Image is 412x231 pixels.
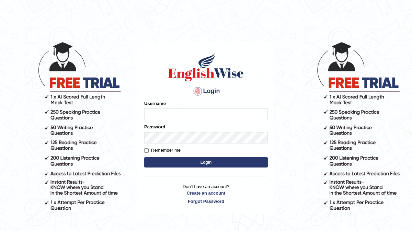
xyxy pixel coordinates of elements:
[144,100,166,107] label: Username
[144,86,268,97] h4: Login
[144,190,268,196] a: Create an account
[144,183,268,205] p: Don't have an account?
[144,198,268,205] a: Forgot Password
[144,157,268,168] button: Login
[167,51,245,82] img: Logo of English Wise sign in for intelligent practice with AI
[144,124,165,130] label: Password
[144,148,149,153] input: Remember me
[144,147,181,154] label: Remember me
